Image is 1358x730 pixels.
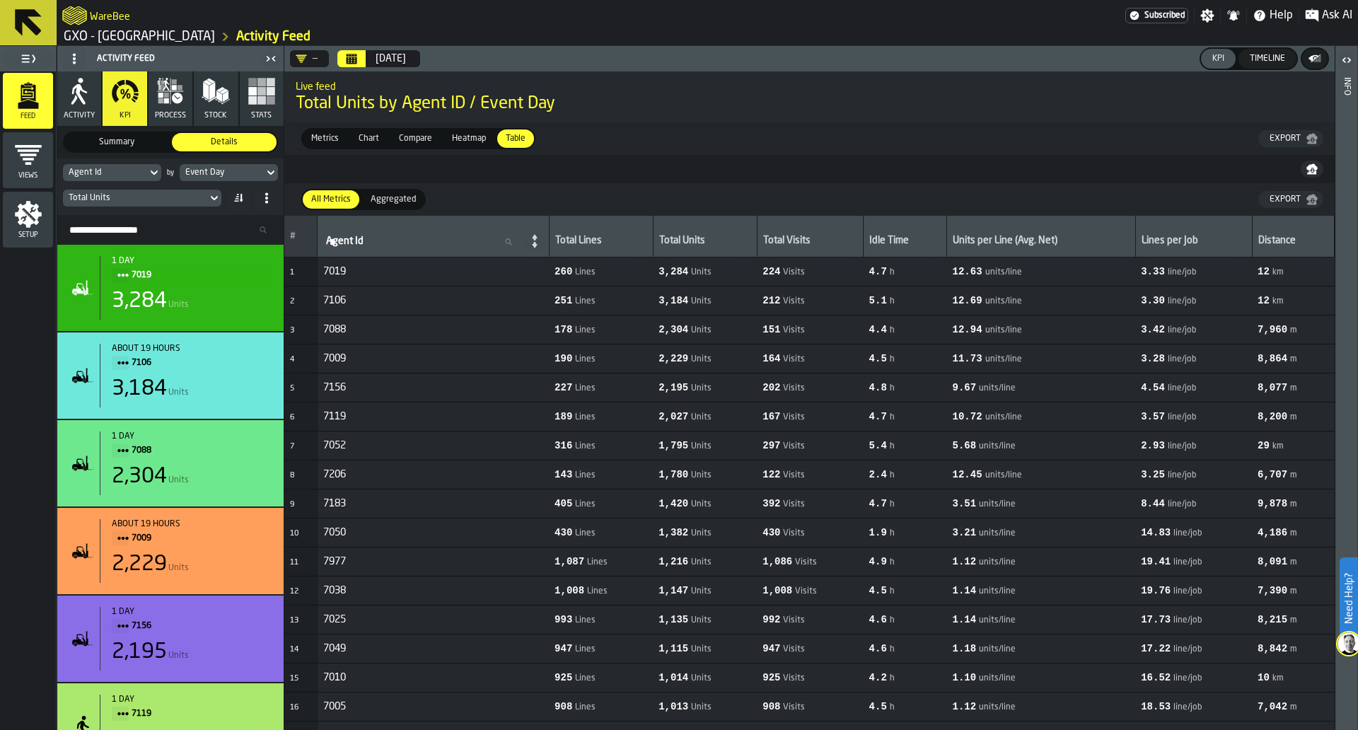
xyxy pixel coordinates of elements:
span: Units [168,300,189,310]
span: 164 [762,353,780,364]
div: by [167,169,174,177]
span: 3.28 [1141,353,1165,364]
div: stat- [57,596,284,682]
div: Start: 10/9/2025, 6:47:05 AM - End: 10/9/2025, 1:38:50 PM [112,256,272,266]
span: 5 [290,385,294,393]
button: button-Timeline [1238,49,1296,69]
span: line/job [1168,296,1196,306]
li: menu Views [3,132,53,189]
div: 1 day [112,695,272,705]
span: 190 [555,353,572,364]
div: stat- [57,420,284,506]
span: units/line [985,354,1022,364]
span: 202 [762,382,780,393]
span: m [1290,470,1297,480]
div: Lines per Job [1142,235,1246,249]
div: Title [112,695,272,722]
div: Idle Time [869,235,941,249]
span: line/job [1168,354,1196,364]
span: # [290,231,296,241]
button: button- [1301,161,1323,178]
span: units/line [979,644,1016,654]
span: Units [691,470,712,480]
span: Table [500,132,531,145]
span: 12 [1258,295,1270,306]
label: button-switch-multi-Table [496,128,535,149]
span: h [890,586,895,596]
div: Start: 10/9/2025, 12:00:18 AM - End: 10/9/2025, 11:54:44 PM [112,695,272,705]
span: 1 [290,269,294,277]
span: h [890,354,895,364]
span: 227 [555,382,572,393]
a: link-to-/wh/i/ae0cd702-8cb1-4091-b3be-0aee77957c79 [64,29,215,45]
div: DropdownMenuValue- [296,53,318,64]
div: about 19 hours [112,519,272,529]
span: 12.94 [953,324,982,335]
span: units/line [985,267,1022,277]
span: Visits [783,615,805,625]
span: Total Units by Agent ID / Event Day [296,93,1323,115]
span: Lines [575,702,596,712]
span: units/line [979,702,1016,712]
div: DropdownMenuValue-agentId [63,164,161,181]
span: 4 [290,356,294,364]
span: Units [691,615,712,625]
label: button-switch-multi-Heatmap [442,128,496,149]
span: 7019 [132,267,261,283]
span: 12.63 [953,266,982,277]
span: 4.7 [869,266,887,277]
span: 3.33 [1141,266,1165,277]
span: Heatmap [446,132,492,145]
span: Units [691,557,712,567]
span: Units [691,383,712,393]
li: menu Setup [3,192,53,248]
span: Lines [575,325,596,335]
div: thumb [172,133,277,151]
span: 7019 [323,266,346,277]
span: Visits [783,325,805,335]
span: 224 [762,266,780,277]
span: 3,284 [658,266,688,277]
span: m [1290,383,1297,393]
span: Lines [575,354,596,364]
span: 7119 [132,706,261,722]
span: Lines [575,383,596,393]
span: 178 [555,324,572,335]
span: Visits [783,412,805,422]
span: Units [691,528,712,538]
span: h [890,470,895,480]
div: Title [112,431,272,458]
span: m [1290,644,1297,654]
span: Visits [783,470,805,480]
button: Select date range Select date range [337,50,366,67]
span: 8,864 [1258,353,1287,364]
div: Start: 10/9/2025, 6:42:05 AM - End: 10/9/2025, 1:39:28 PM [112,431,272,441]
label: button-switch-multi-Metrics [301,128,349,149]
span: line/job [1168,470,1196,480]
div: Export [1264,195,1306,204]
nav: Breadcrumb [62,28,707,45]
div: about 19 hours [112,344,272,354]
div: 1 day [112,256,272,266]
span: Lines [575,267,596,277]
div: thumb [362,190,424,209]
span: units/line [985,412,1022,422]
div: Total Units [659,235,751,249]
div: 1 day [112,431,272,441]
label: button-toggle-Close me [261,50,281,67]
span: 11.73 [953,353,982,364]
span: 4.4 [869,324,887,335]
span: 251 [555,295,572,306]
span: 7156 [132,618,261,634]
span: units/line [979,586,1016,596]
span: Visits [783,383,805,393]
span: Units [691,296,712,306]
span: line/job [1168,412,1196,422]
span: 151 [762,324,780,335]
span: units/line [979,557,1016,567]
span: m [1290,412,1297,422]
span: All Metrics [306,193,356,206]
div: stat- [57,332,284,419]
div: Title [112,256,272,283]
span: line/job [1173,644,1202,654]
